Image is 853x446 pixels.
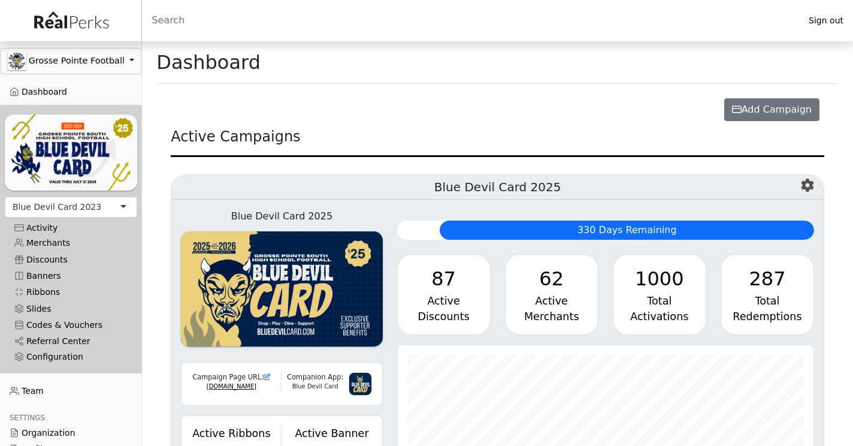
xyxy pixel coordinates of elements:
[731,264,804,293] div: 287
[515,264,588,293] div: 62
[613,254,706,335] a: 1000 Total Activations
[181,231,382,346] img: WvZzOez5OCqmO91hHZfJL7W2tJ07LbGMjwPPNJwI.png
[407,264,480,293] div: 87
[407,293,480,309] div: Active
[5,317,137,333] a: Codes & Vouchers
[623,264,696,293] div: 1000
[5,268,137,284] a: Banners
[623,309,696,324] div: Activations
[289,426,374,441] div: Active Banner
[282,372,348,382] div: Companion App:
[407,309,480,324] div: Discounts
[440,221,814,240] div: 330 Days Remaining
[5,284,137,300] a: Ribbons
[349,372,372,396] img: 3g6IGvkLNUf97zVHvl5PqY3f2myTnJRpqDk2mpnC.png
[5,235,137,251] a: Merchants
[724,98,819,121] button: Add Campaign
[623,293,696,309] div: Total
[397,254,491,335] a: 87 Active Discounts
[181,209,382,224] div: Blue Devil Card 2025
[721,254,814,335] a: 287 Total Redemptions
[731,309,804,324] div: Redemptions
[10,414,45,422] span: Settings
[8,52,26,70] img: GAa1zriJJmkmu1qRtUwg8x1nQwzlKm3DoqW9UgYl.jpg
[13,201,101,213] div: Blue Devil Card 2023
[5,114,137,190] img: YNIl3DAlDelxGQFo2L2ARBV2s5QDnXUOFwQF9zvk.png
[515,309,588,324] div: Merchants
[156,51,261,74] h1: Dashboard
[189,372,274,382] div: Campaign Page URL:
[14,352,128,362] div: Configuration
[799,13,853,29] a: Sign out
[142,6,799,35] input: Search
[207,383,256,390] a: [DOMAIN_NAME]
[731,293,804,309] div: Total
[505,254,598,335] a: 62 Active Merchants
[28,7,114,34] img: real_perks_logo-01.svg
[171,175,824,200] h5: Blue Devil Card 2025
[5,333,137,349] a: Referral Center
[189,426,274,441] div: Active Ribbons
[282,382,348,391] div: Blue Devil Card
[5,251,137,267] a: Discounts
[171,126,824,157] div: Active Campaigns
[14,223,128,233] div: Activity
[515,293,588,309] div: Active
[5,300,137,317] a: Slides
